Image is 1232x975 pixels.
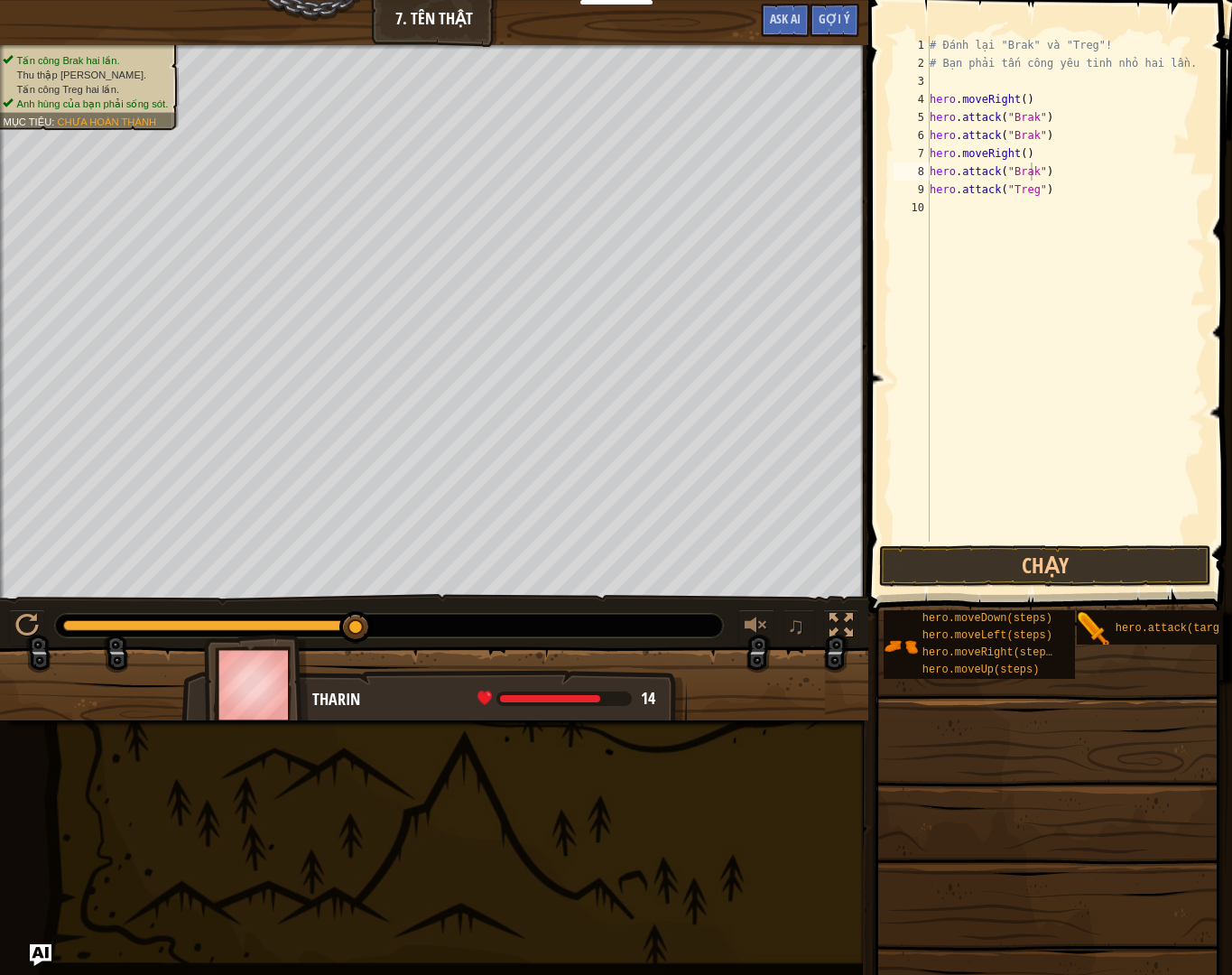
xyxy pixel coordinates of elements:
li: Tấn công Treg hai lần. [3,82,168,97]
button: Ask AI [30,944,51,966]
div: 7 [894,144,930,162]
span: hero.moveRight(steps) [922,646,1059,659]
button: Tùy chỉnh âm lượng [738,609,774,646]
li: Anh hùng của bạn phải sống sót. [3,97,168,111]
span: hero.moveDown(steps) [922,612,1052,625]
span: Anh hùng của bạn phải sống sót. [17,97,169,109]
span: Gợi ý [819,10,850,27]
button: ♫ [783,609,814,646]
div: 1 [894,36,930,54]
li: Tấn công Brak hai lần. [3,53,168,68]
button: Bật tắt chế độ toàn màn hình [823,609,859,646]
span: Chưa hoàn thành [57,116,156,127]
div: 10 [894,199,930,217]
img: thang_avatar_frame.png [204,635,309,735]
span: Tấn công Brak hai lần. [17,54,120,66]
span: Tấn công Treg hai lần. [17,83,119,95]
li: Thu thập viên ngọc. [3,68,168,82]
span: Thu thập [PERSON_NAME]. [17,69,147,80]
span: : [51,116,57,127]
span: Mục tiêu [3,116,51,127]
span: ♫ [787,612,805,639]
div: 3 [894,72,930,90]
div: 2 [894,54,930,72]
span: Ask AI [770,10,801,27]
img: portrait.png [1077,612,1111,646]
div: 6 [894,126,930,144]
button: Ask AI [761,4,810,37]
span: 14 [641,687,655,710]
span: hero.moveLeft(steps) [922,629,1052,642]
div: 4 [894,90,930,108]
button: Chạy [879,545,1211,587]
div: health: 14 / 18 [477,691,655,707]
span: hero.moveUp(steps) [922,664,1040,676]
div: 8 [894,162,930,181]
div: Tharin [312,688,669,711]
div: 5 [894,108,930,126]
img: portrait.png [884,629,918,664]
button: Ctrl + P: Pause [9,609,45,646]
div: 9 [894,181,930,199]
